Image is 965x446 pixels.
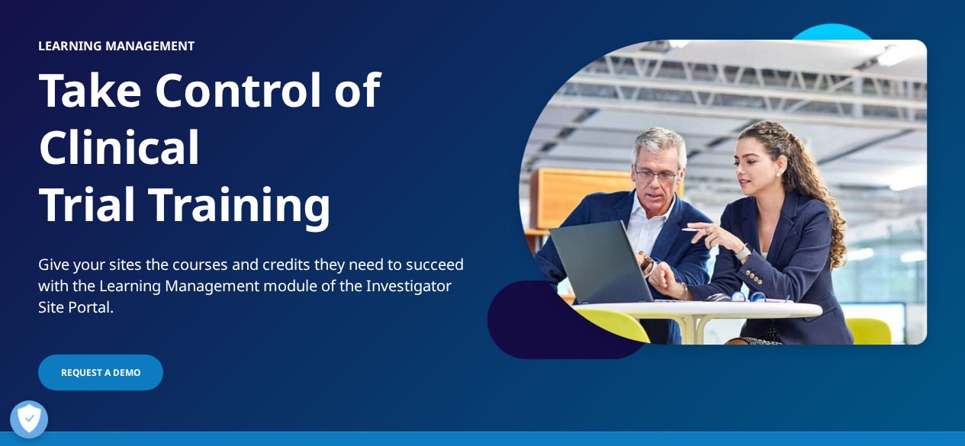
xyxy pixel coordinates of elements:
[10,400,48,438] button: Open Preferences
[38,355,163,390] a: request A Demo
[61,366,140,379] span: request A Demo
[38,254,477,327] p: Give your sites the courses and credits they need to succeed with the Learning Management module ...
[38,40,477,61] h6: Learning Management
[38,61,477,254] h1: Take Control of Clinical Trial Training
[519,40,927,345] img: 441_custom-photo_two-professionals-focused-on-laptop-information---copy_600.jpg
